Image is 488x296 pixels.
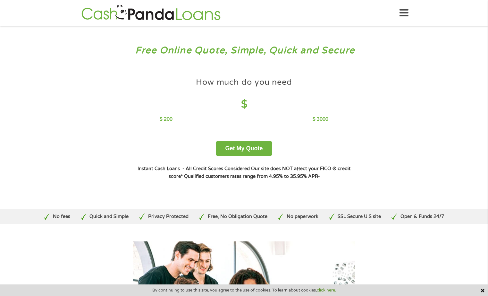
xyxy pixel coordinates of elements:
[148,213,189,220] p: Privacy Protected
[287,213,318,220] p: No paperwork
[216,141,272,156] button: Get My Quote
[160,98,328,111] h4: $
[338,213,381,220] p: SSL Secure U.S site
[53,213,70,220] p: No fees
[208,213,267,220] p: Free, No Obligation Quote
[317,288,336,293] a: click here.
[169,166,351,179] strong: Our site does NOT affect your FICO ® credit score*
[184,174,320,179] strong: Qualified customers rates range from 4.95% to 35.95% APR¹
[152,288,336,292] span: By continuing to use this site, you agree to the use of cookies. To learn about cookies,
[19,45,470,57] h3: Free Online Quote, Simple, Quick and Secure
[138,166,250,171] strong: Instant Cash Loans - All Credit Scores Considered
[80,4,223,22] img: GetLoanNow Logo
[196,77,292,88] h4: How much do you need
[89,213,129,220] p: Quick and Simple
[313,116,328,123] p: $ 3000
[400,213,444,220] p: Open & Funds 24/7
[160,116,172,123] p: $ 200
